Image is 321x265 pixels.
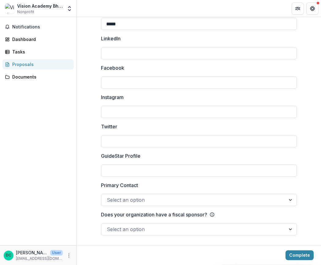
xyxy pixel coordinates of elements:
[6,253,11,257] div: Dr. Aashul Chawla
[2,59,74,69] a: Proposals
[12,49,69,55] div: Tasks
[65,2,74,15] button: Open entity switcher
[17,9,34,15] span: Nonprofit
[101,94,124,101] p: Instagram
[101,35,121,42] p: LinkedIn
[17,3,63,9] div: Vision Academy Bhopal
[2,72,74,82] a: Documents
[12,24,71,30] span: Notifications
[101,211,207,218] p: Does your organization have a fiscal sponsor?
[101,152,140,160] p: GuideStar Profile
[5,4,15,13] img: Vision Academy Bhopal
[12,61,69,68] div: Proposals
[2,22,74,32] button: Notifications
[286,250,314,260] button: Complete
[12,74,69,80] div: Documents
[16,249,48,256] p: [PERSON_NAME]
[16,256,63,261] p: [EMAIL_ADDRESS][DOMAIN_NAME]
[12,36,69,42] div: Dashboard
[101,123,117,130] p: Twitter
[65,252,73,259] button: More
[101,182,138,189] p: Primary Contact
[2,34,74,44] a: Dashboard
[101,64,124,72] p: Facebook
[50,250,63,256] p: User
[292,2,304,15] button: Partners
[306,2,319,15] button: Get Help
[2,47,74,57] a: Tasks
